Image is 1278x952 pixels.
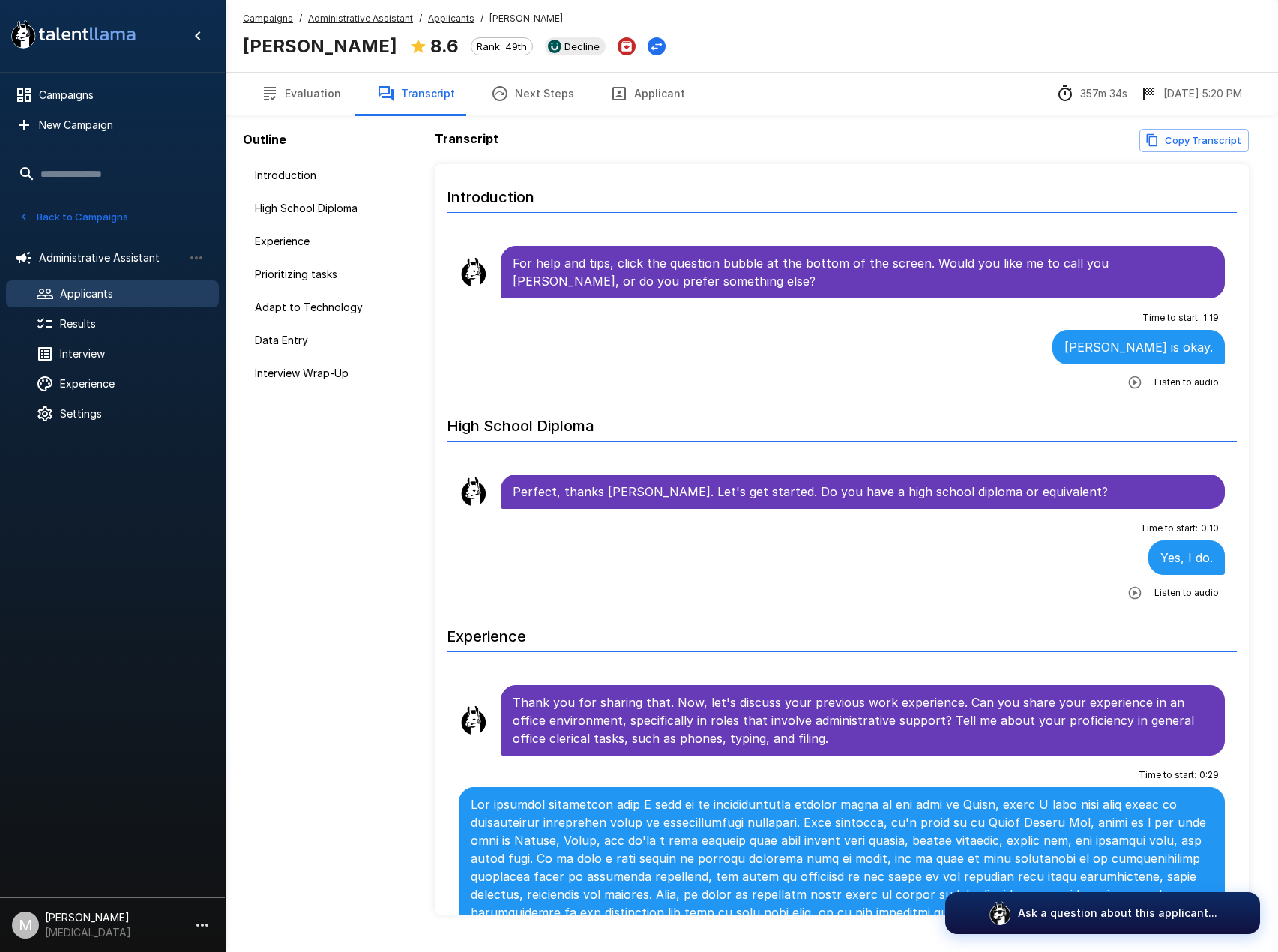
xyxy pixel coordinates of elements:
[1154,375,1219,390] span: Listen to audio
[243,73,359,115] button: Evaluation
[473,73,592,115] button: Next Steps
[548,40,561,53] img: ukg_logo.jpeg
[1018,906,1217,921] p: Ask a question about this applicant...
[255,300,405,315] span: Adapt to Technology
[255,201,405,216] span: High School Diploma
[592,73,703,115] button: Applicant
[988,901,1012,925] img: logo_glasses@2x.png
[255,168,405,183] span: Introduction
[1201,521,1219,536] span: 0 : 10
[243,13,293,24] u: Campaigns
[1140,521,1198,536] span: Time to start :
[430,35,459,57] b: 8.6
[489,11,563,26] span: [PERSON_NAME]
[1142,310,1200,325] span: Time to start :
[308,13,413,24] u: Administrative Assistant
[255,333,405,348] span: Data Entry
[545,37,606,55] div: View profile in UKG
[1056,85,1127,103] div: The time between starting and completing the interview
[447,612,1237,652] h6: Experience
[459,477,489,507] img: llama_clean.png
[1160,549,1213,567] p: Yes, I do.
[243,261,417,288] div: Prioritizing tasks
[447,402,1237,442] h6: High School Diploma
[1154,585,1219,600] span: Listen to audio
[255,234,405,249] span: Experience
[513,254,1213,290] p: For help and tips, click the question bubble at the bottom of the screen. Would you like me to ca...
[480,11,483,26] span: /
[255,366,405,381] span: Interview Wrap-Up
[945,892,1260,934] button: Ask a question about this applicant...
[243,360,417,387] div: Interview Wrap-Up
[243,195,417,222] div: High School Diploma
[447,173,1237,213] h6: Introduction
[459,705,489,735] img: llama_clean.png
[435,131,498,146] b: Transcript
[459,257,489,287] img: llama_clean.png
[1139,768,1196,783] span: Time to start :
[243,294,417,321] div: Adapt to Technology
[419,11,422,26] span: /
[1199,768,1219,783] span: 0 : 29
[243,327,417,354] div: Data Entry
[255,267,405,282] span: Prioritizing tasks
[299,11,302,26] span: /
[359,73,473,115] button: Transcript
[1203,310,1219,325] span: 1 : 19
[1064,338,1213,356] p: [PERSON_NAME] is okay.
[243,162,417,189] div: Introduction
[1163,86,1242,101] p: [DATE] 5:20 PM
[1139,85,1242,103] div: The date and time when the interview was completed
[243,228,417,255] div: Experience
[558,40,606,52] span: Decline
[648,37,666,55] button: Change Stage
[1139,129,1249,152] button: Copy transcript
[428,13,474,24] u: Applicants
[243,132,286,147] b: Outline
[243,35,397,57] b: [PERSON_NAME]
[1080,86,1127,101] p: 357m 34s
[513,483,1213,501] p: Perfect, thanks [PERSON_NAME]. Let's get started. Do you have a high school diploma or equivalent?
[618,37,636,55] button: Archive Applicant
[513,693,1213,747] p: Thank you for sharing that. Now, let's discuss your previous work experience. Can you share your ...
[471,40,532,52] span: Rank: 49th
